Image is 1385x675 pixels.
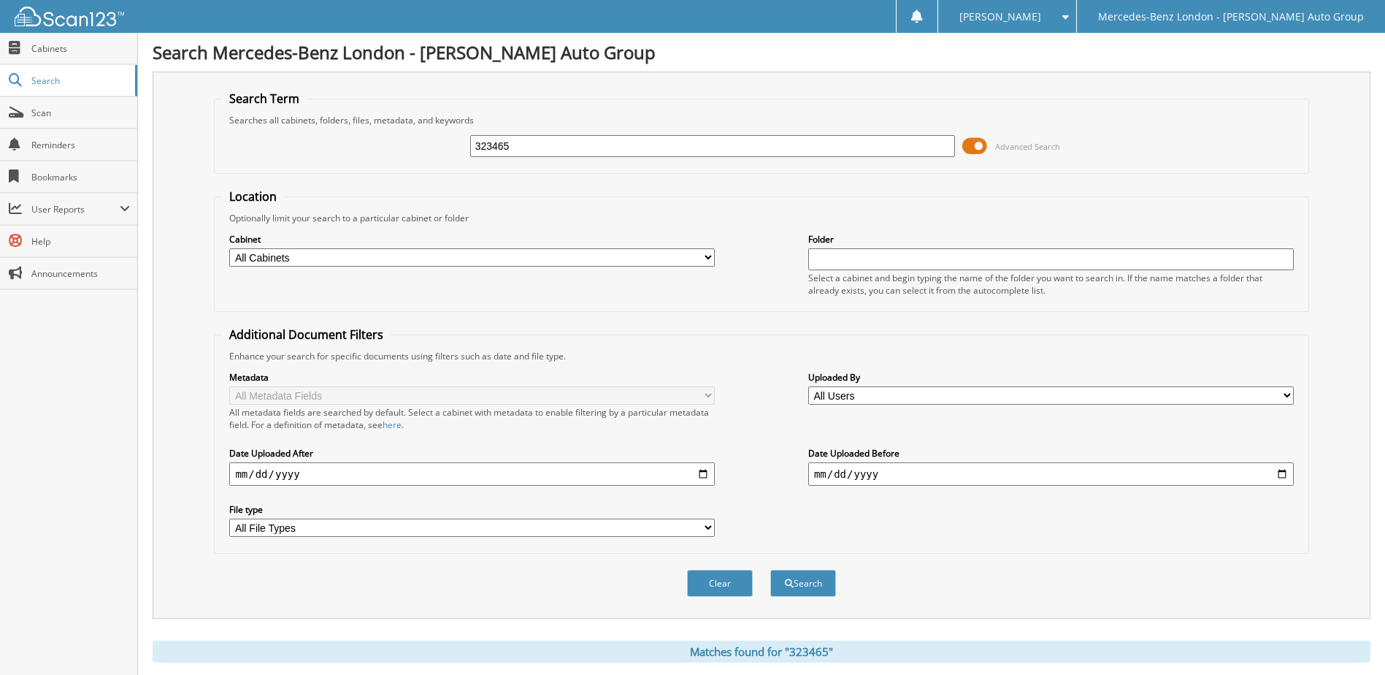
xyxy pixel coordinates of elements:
input: end [808,462,1294,486]
span: Cabinets [31,42,130,55]
label: Metadata [229,371,715,384]
div: Select a cabinet and begin typing the name of the folder you want to search in. If the name match... [808,272,1294,297]
span: Scan [31,107,130,119]
input: start [229,462,715,486]
span: Bookmarks [31,171,130,183]
label: Cabinet [229,233,715,245]
label: Folder [808,233,1294,245]
label: Uploaded By [808,371,1294,384]
span: [PERSON_NAME] [959,12,1041,21]
span: Advanced Search [995,141,1060,152]
span: Mercedes-Benz London - [PERSON_NAME] Auto Group [1098,12,1364,21]
h1: Search Mercedes-Benz London - [PERSON_NAME] Auto Group [153,40,1370,64]
span: User Reports [31,203,120,216]
div: Optionally limit your search to a particular cabinet or folder [222,212,1300,224]
legend: Location [222,188,284,205]
button: Clear [687,570,753,597]
legend: Search Term [222,91,307,107]
button: Search [770,570,836,597]
label: Date Uploaded Before [808,447,1294,459]
legend: Additional Document Filters [222,327,391,343]
span: Announcements [31,267,130,280]
div: All metadata fields are searched by default. Select a cabinet with metadata to enable filtering b... [229,406,715,431]
label: File type [229,503,715,516]
label: Date Uploaded After [229,447,715,459]
img: scan123-logo-white.svg [15,7,124,26]
div: Enhance your search for specific documents using filters such as date and file type. [222,350,1300,362]
span: Reminders [31,139,130,151]
span: Help [31,235,130,248]
div: Matches found for "323465" [153,641,1370,663]
a: here [383,419,402,431]
span: Search [31,75,128,87]
div: Searches all cabinets, folders, files, metadata, and keywords [222,114,1300,126]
